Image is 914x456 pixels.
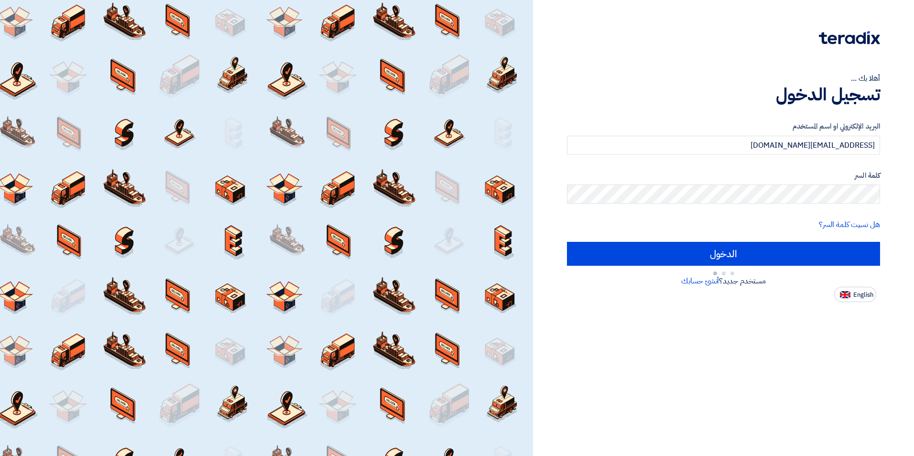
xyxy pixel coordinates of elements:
button: English [834,287,876,302]
div: أهلا بك ... [567,73,880,84]
label: كلمة السر [567,170,880,181]
label: البريد الإلكتروني او اسم المستخدم [567,121,880,132]
input: أدخل بريد العمل الإلكتروني او اسم المستخدم الخاص بك ... [567,136,880,155]
div: مستخدم جديد؟ [567,275,880,287]
a: أنشئ حسابك [681,275,719,287]
input: الدخول [567,242,880,266]
img: en-US.png [840,291,850,298]
img: Teradix logo [819,31,880,44]
span: English [853,292,873,298]
h1: تسجيل الدخول [567,84,880,105]
a: هل نسيت كلمة السر؟ [819,219,880,230]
